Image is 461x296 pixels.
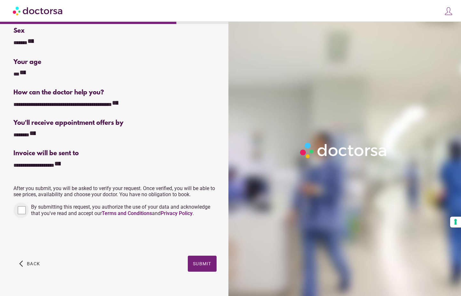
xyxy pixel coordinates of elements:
div: Your age [13,59,114,66]
div: Sex [13,27,217,35]
div: You'll receive appointment offers by [13,119,217,127]
div: Invoice will be sent to [13,150,217,157]
button: Submit [188,256,217,272]
a: Terms and Conditions [102,210,152,216]
a: Privacy Policy [161,210,193,216]
img: icons8-customer-100.png [444,7,453,16]
iframe: reCAPTCHA [13,224,111,249]
p: After you submit, you will be asked to verify your request. Once verified, you will be able to se... [13,185,217,197]
img: Logo-Doctorsa-trans-White-partial-flat.png [298,140,390,161]
span: By submitting this request, you authorize the use of your data and acknowledge that you've read a... [31,204,210,216]
button: arrow_back_ios Back [17,256,43,272]
div: How can the doctor help you? [13,89,217,96]
img: Doctorsa.com [13,4,63,18]
button: Your consent preferences for tracking technologies [450,217,461,228]
span: Submit [193,261,211,266]
span: Back [27,261,40,266]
